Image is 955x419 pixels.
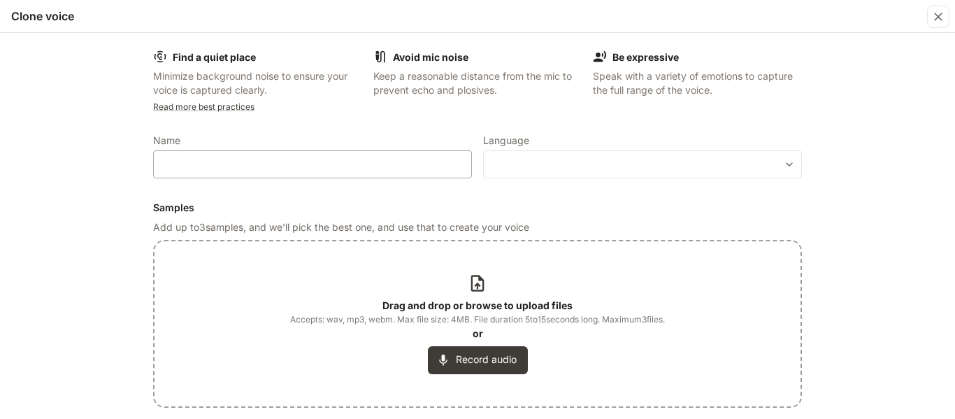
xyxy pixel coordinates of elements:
[483,136,529,145] p: Language
[153,201,802,215] h6: Samples
[153,220,802,234] p: Add up to 3 samples, and we'll pick the best one, and use that to create your voice
[11,8,74,24] h5: Clone voice
[428,346,528,374] button: Record audio
[153,136,180,145] p: Name
[612,51,679,63] b: Be expressive
[153,69,362,97] p: Minimize background noise to ensure your voice is captured clearly.
[373,69,582,97] p: Keep a reasonable distance from the mic to prevent echo and plosives.
[473,327,483,339] b: or
[393,51,468,63] b: Avoid mic noise
[173,51,256,63] b: Find a quiet place
[290,313,665,327] span: Accepts: wav, mp3, webm. Max file size: 4MB. File duration 5 to 15 seconds long. Maximum 3 files.
[153,101,254,112] a: Read more best practices
[382,299,573,311] b: Drag and drop or browse to upload files
[484,157,801,171] div: ​
[593,69,802,97] p: Speak with a variety of emotions to capture the full range of the voice.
